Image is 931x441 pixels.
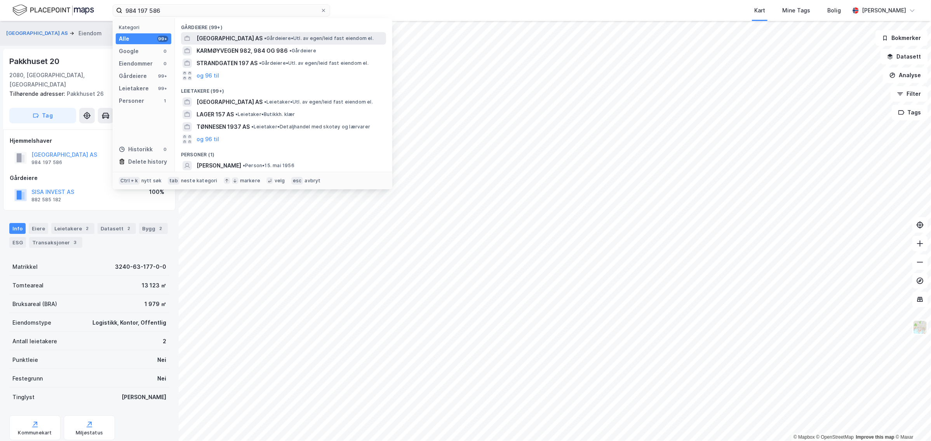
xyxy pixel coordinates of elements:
[119,47,139,56] div: Google
[144,299,166,309] div: 1 979 ㎡
[97,223,136,234] div: Datasett
[235,111,295,118] span: Leietaker • Butikkh. klær
[157,225,165,232] div: 2
[92,318,166,327] div: Logistikk, Kontor, Offentlig
[119,34,129,43] div: Alle
[119,84,149,93] div: Leietakere
[305,178,320,184] div: avbryt
[264,99,373,105] span: Leietaker • Utl. av egen/leid fast eiendom el.
[9,71,130,89] div: 2080, [GEOGRAPHIC_DATA], [GEOGRAPHIC_DATA]
[827,6,841,15] div: Bolig
[175,82,392,96] div: Leietakere (99+)
[76,430,103,436] div: Miljøstatus
[78,29,102,38] div: Eiendom
[275,178,285,184] div: velg
[128,157,167,166] div: Delete history
[892,105,928,120] button: Tags
[12,299,57,309] div: Bruksareal (BRA)
[794,434,815,440] a: Mapbox
[856,434,894,440] a: Improve this map
[141,178,162,184] div: nytt søk
[197,34,263,43] span: [GEOGRAPHIC_DATA] AS
[6,29,70,37] button: [GEOGRAPHIC_DATA] AS
[875,30,928,46] button: Bokmerker
[122,393,166,402] div: [PERSON_NAME]
[9,89,163,99] div: Pakkhuset 26
[9,90,67,97] span: Tilhørende adresser:
[119,71,147,81] div: Gårdeiere
[119,177,140,185] div: Ctrl + k
[289,48,292,54] span: •
[891,86,928,102] button: Filter
[29,237,82,248] div: Transaksjoner
[816,434,854,440] a: OpenStreetMap
[235,111,238,117] span: •
[10,173,169,183] div: Gårdeiere
[197,59,258,68] span: STRANDGATEN 197 AS
[119,59,153,68] div: Eiendommer
[197,122,250,131] span: TØNNESEN 1937 AS
[51,223,94,234] div: Leietakere
[197,135,219,144] button: og 96 til
[162,98,168,104] div: 1
[157,36,168,42] div: 99+
[9,223,26,234] div: Info
[259,60,369,66] span: Gårdeiere • Utl. av egen/leid fast eiendom el.
[125,225,133,232] div: 2
[913,320,928,335] img: Z
[12,281,44,290] div: Tomteareal
[862,6,906,15] div: [PERSON_NAME]
[157,355,166,365] div: Nei
[197,97,263,107] span: [GEOGRAPHIC_DATA] AS
[243,163,294,169] span: Person • 15. mai 1956
[240,178,260,184] div: markere
[162,48,168,54] div: 0
[9,108,76,123] button: Tag
[175,18,392,32] div: Gårdeiere (99+)
[12,262,38,272] div: Matrikkel
[264,99,266,105] span: •
[12,318,51,327] div: Eiendomstype
[197,161,241,170] span: [PERSON_NAME]
[175,145,392,159] div: Personer (1)
[139,223,168,234] div: Bygg
[162,146,168,152] div: 0
[892,404,931,441] iframe: Chat Widget
[157,374,166,383] div: Nei
[31,159,62,166] div: 984 197 586
[157,85,168,92] div: 99+
[84,225,91,232] div: 2
[9,237,26,248] div: ESG
[71,239,79,246] div: 3
[12,374,43,383] div: Festegrunn
[122,5,320,16] input: Søk på adresse, matrikkel, gårdeiere, leietakere eller personer
[289,48,316,54] span: Gårdeiere
[264,35,266,41] span: •
[119,24,171,30] div: Kategori
[31,197,61,203] div: 882 585 182
[119,96,144,105] div: Personer
[163,337,166,346] div: 2
[881,49,928,64] button: Datasett
[197,46,288,55] span: KARMØYVEGEN 982, 984 OG 986
[291,177,303,185] div: esc
[12,393,35,402] div: Tinglyst
[29,223,48,234] div: Eiere
[243,163,245,168] span: •
[883,67,928,83] button: Analyse
[12,355,38,365] div: Punktleie
[251,124,254,130] span: •
[12,3,94,17] img: logo.f888ab2527a4732fd821a326f86c7f29.svg
[119,145,153,154] div: Historikk
[197,71,219,80] button: og 96 til
[149,187,164,197] div: 100%
[197,110,234,119] span: LAGER 157 AS
[259,60,261,66] span: •
[9,55,61,67] div: Pakkhuset 20
[10,136,169,145] div: Hjemmelshaver
[754,6,765,15] div: Kart
[157,73,168,79] div: 99+
[782,6,810,15] div: Mine Tags
[168,177,179,185] div: tab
